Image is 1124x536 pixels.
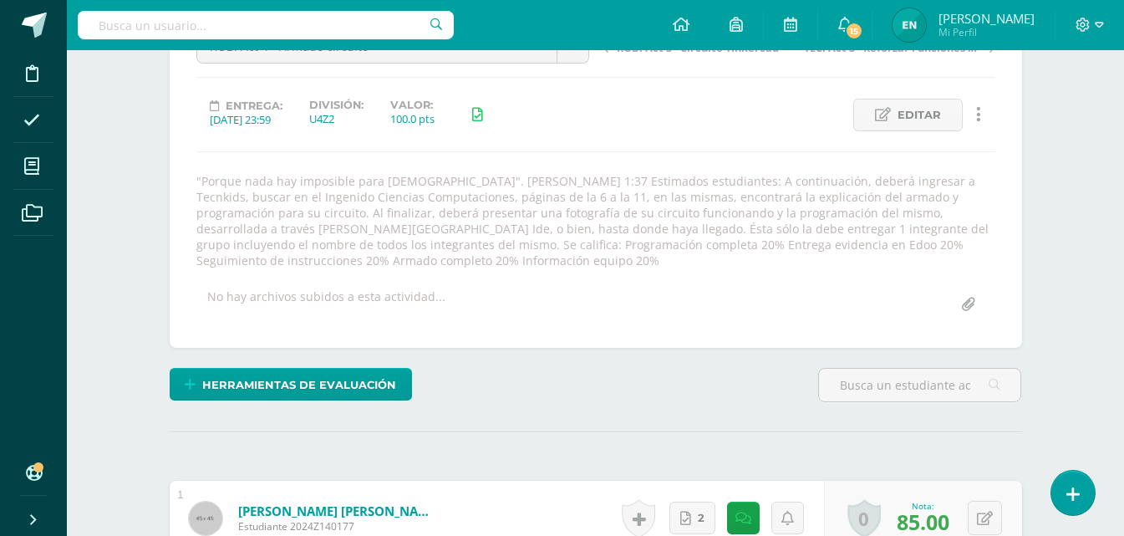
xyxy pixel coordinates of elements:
[207,288,445,321] div: No hay archivos subidos a esta actividad...
[938,10,1035,27] span: [PERSON_NAME]
[170,368,412,401] a: Herramientas de evaluación
[893,8,926,42] img: 00bc85849806240248e66f61f9775644.png
[669,502,715,534] a: 2
[189,502,222,535] img: 45x45
[238,503,439,519] a: [PERSON_NAME] [PERSON_NAME]
[698,503,704,533] span: 2
[202,370,396,401] span: Herramientas de evaluación
[938,25,1035,39] span: Mi Perfil
[845,22,863,40] span: 15
[390,111,435,126] div: 100.0 pts
[309,111,364,126] div: U4Z2
[309,99,364,111] label: División:
[210,112,282,127] div: [DATE] 23:59
[190,173,1002,268] div: "Porque nada hay imposible para [DEMOGRAPHIC_DATA]". [PERSON_NAME] 1:37 Estimados estudiantes: A ...
[897,500,949,512] div: Nota:
[226,100,282,112] span: Entrega:
[898,100,941,130] span: Editar
[78,11,454,39] input: Busca un usuario...
[819,369,1020,401] input: Busca un estudiante aquí...
[897,508,949,536] span: 85.00
[238,519,439,533] span: Estudiante 2024Z140177
[390,99,435,111] label: Valor:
